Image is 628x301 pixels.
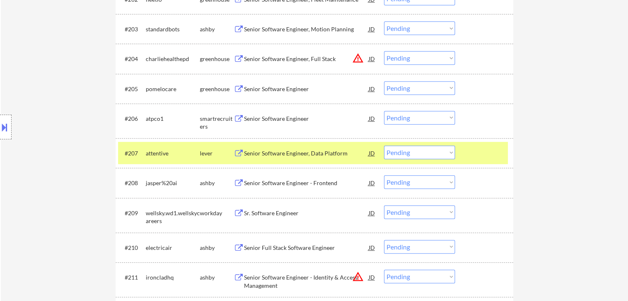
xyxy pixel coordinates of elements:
[368,21,376,36] div: JD
[244,85,369,93] div: Senior Software Engineer
[244,179,369,187] div: Senior Software Engineer - Frontend
[244,115,369,123] div: Senior Software Engineer
[368,270,376,285] div: JD
[200,25,234,33] div: ashby
[244,55,369,63] div: Senior Software Engineer, Full Stack
[146,55,200,63] div: charliehealthepd
[368,240,376,255] div: JD
[368,175,376,190] div: JD
[244,244,369,252] div: Senior Full Stack Software Engineer
[368,81,376,96] div: JD
[352,52,364,64] button: warning_amber
[125,25,139,33] div: #203
[146,273,200,282] div: ironcladhq
[200,55,234,63] div: greenhouse
[125,273,139,282] div: #211
[352,271,364,282] button: warning_amber
[368,111,376,126] div: JD
[146,85,200,93] div: pomelocare
[244,149,369,158] div: Senior Software Engineer, Data Platform
[200,273,234,282] div: ashby
[368,205,376,220] div: JD
[146,209,200,225] div: wellsky.wd1.wellskycareers
[368,146,376,160] div: JD
[244,273,369,289] div: Senior Software Engineer - Identity & Access Management
[244,209,369,217] div: Sr. Software Engineer
[146,25,200,33] div: standardbots
[200,149,234,158] div: lever
[146,115,200,123] div: atpco1
[146,244,200,252] div: electricair
[125,244,139,252] div: #210
[200,179,234,187] div: ashby
[200,244,234,252] div: ashby
[200,85,234,93] div: greenhouse
[368,51,376,66] div: JD
[244,25,369,33] div: Senior Software Engineer, Motion Planning
[200,115,234,131] div: smartrecruiters
[200,209,234,217] div: workday
[146,179,200,187] div: jasper%20ai
[146,149,200,158] div: attentive
[125,209,139,217] div: #209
